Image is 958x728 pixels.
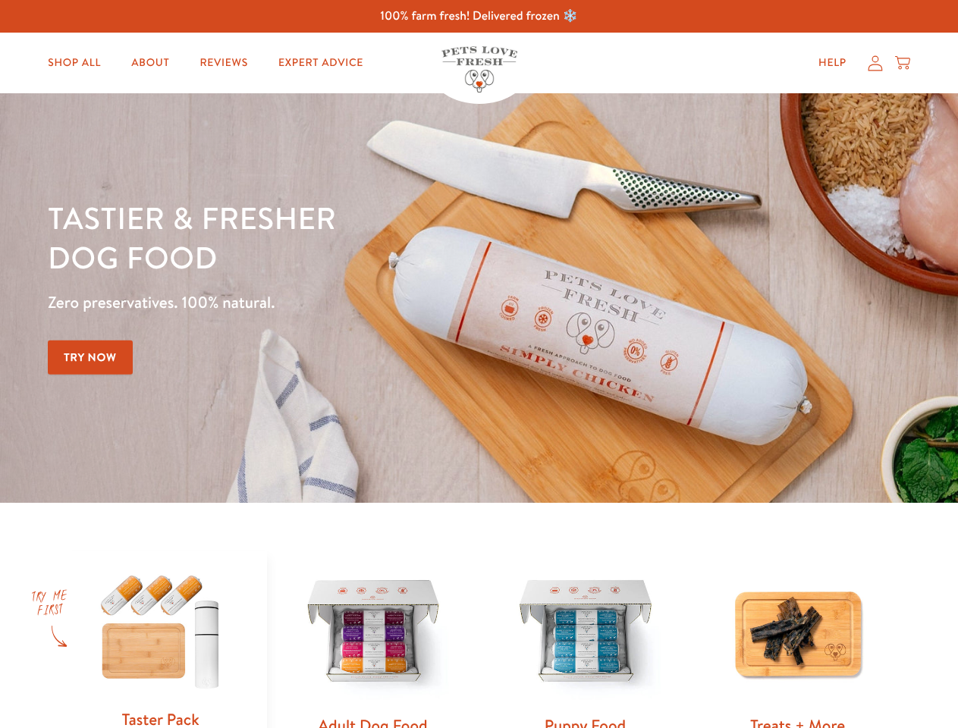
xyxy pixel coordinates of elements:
a: Reviews [187,48,259,78]
h1: Tastier & fresher dog food [48,198,623,277]
a: Expert Advice [266,48,375,78]
a: Help [806,48,859,78]
a: Shop All [36,48,113,78]
img: Pets Love Fresh [441,46,517,93]
a: Try Now [48,340,133,375]
a: About [119,48,181,78]
p: Zero preservatives. 100% natural. [48,289,623,316]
